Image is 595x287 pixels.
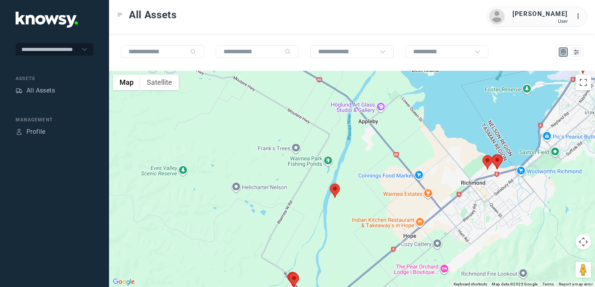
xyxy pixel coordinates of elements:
[559,282,593,286] a: Report a map error
[117,12,123,17] div: Toggle Menu
[16,127,46,136] a: ProfileProfile
[111,277,137,287] a: Open this area in Google Maps (opens a new window)
[140,75,179,90] button: Show satellite imagery
[576,75,591,90] button: Toggle fullscreen view
[576,262,591,278] button: Drag Pegman onto the map to open Street View
[489,9,505,24] img: avatar.png
[492,282,537,286] span: Map data ©2025 Google
[16,86,55,95] a: AssetsAll Assets
[560,49,567,56] div: Map
[576,234,591,250] button: Map camera controls
[576,13,584,19] tspan: ...
[576,12,585,21] div: :
[512,9,568,19] div: [PERSON_NAME]
[16,128,23,135] div: Profile
[26,86,55,95] div: All Assets
[16,75,93,82] div: Assets
[26,127,46,136] div: Profile
[285,49,291,55] div: Search
[16,12,78,28] img: Application Logo
[576,12,585,22] div: :
[542,282,554,286] a: Terms (opens in new tab)
[512,19,568,24] div: User
[16,116,93,123] div: Management
[573,49,580,56] div: List
[111,277,137,287] img: Google
[16,87,23,94] div: Assets
[129,8,177,22] span: All Assets
[454,282,487,287] button: Keyboard shortcuts
[190,49,196,55] div: Search
[113,75,140,90] button: Show street map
